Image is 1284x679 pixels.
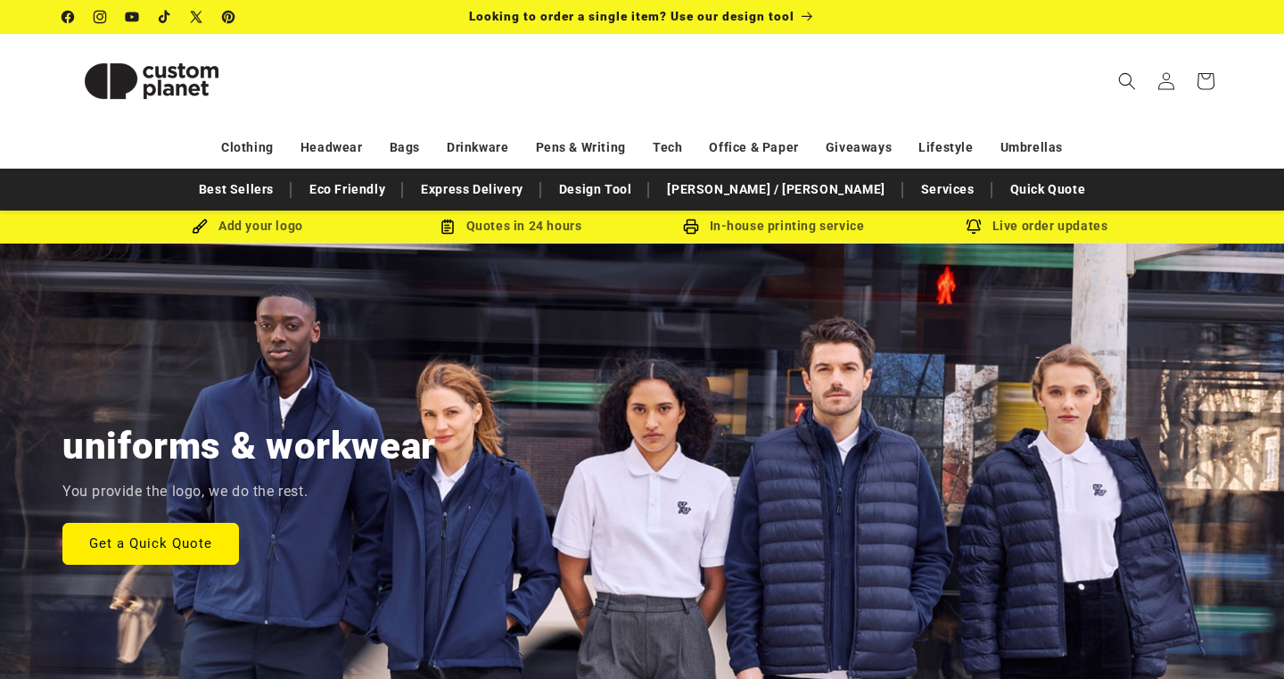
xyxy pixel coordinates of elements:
div: Quotes in 24 hours [379,215,642,237]
div: Live order updates [905,215,1168,237]
img: Brush Icon [192,219,208,235]
a: Headwear [300,132,363,163]
a: Office & Paper [709,132,798,163]
a: Pens & Writing [536,132,626,163]
summary: Search [1107,62,1147,101]
iframe: Chat Widget [1195,593,1284,679]
a: Clothing [221,132,274,163]
a: Custom Planet [56,34,248,128]
a: Eco Friendly [300,174,394,205]
a: Best Sellers [190,174,283,205]
a: Quick Quote [1001,174,1095,205]
a: Drinkware [447,132,508,163]
a: Bags [390,132,420,163]
a: Lifestyle [918,132,973,163]
img: Order Updates Icon [440,219,456,235]
a: Design Tool [550,174,641,205]
h2: uniforms & workwear [62,422,436,470]
img: Custom Planet [62,41,241,121]
img: Order updates [966,219,982,235]
a: Tech [653,132,682,163]
p: You provide the logo, we do the rest. [62,479,308,505]
div: In-house printing service [642,215,905,237]
a: [PERSON_NAME] / [PERSON_NAME] [658,174,893,205]
a: Umbrellas [1000,132,1063,163]
img: In-house printing [683,219,699,235]
a: Giveaways [826,132,892,163]
a: Get a Quick Quote [62,522,239,564]
div: Add your logo [116,215,379,237]
span: Looking to order a single item? Use our design tool [469,9,794,23]
a: Services [912,174,984,205]
a: Express Delivery [412,174,532,205]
